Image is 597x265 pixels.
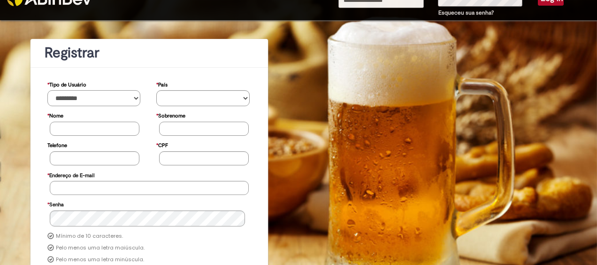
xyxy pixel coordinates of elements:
label: Pelo menos uma letra minúscula. [56,256,144,264]
label: Mínimo de 10 caracteres. [56,233,123,240]
label: Pelo menos uma letra maiúscula. [56,244,145,252]
a: Esqueceu sua senha? [438,9,494,16]
label: Telefone [47,138,67,151]
label: Sobrenome [156,108,185,122]
label: Senha [47,197,64,210]
label: Endereço de E-mail [47,168,94,181]
label: Tipo de Usuário [47,77,86,91]
label: País [156,77,168,91]
h1: Registrar [45,45,254,61]
label: CPF [156,138,168,151]
label: Nome [47,108,63,122]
